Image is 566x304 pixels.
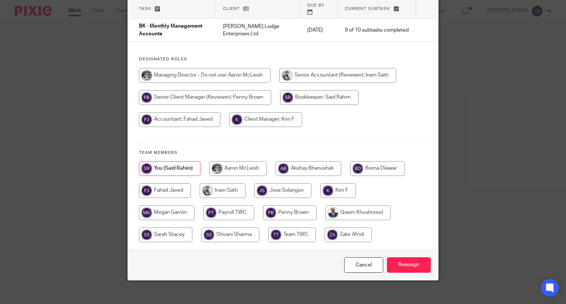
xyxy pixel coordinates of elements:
[139,7,151,11] span: Task
[139,24,202,37] span: BK - Monthly Management Accounts
[338,19,416,42] td: 9 of 10 subtasks completed
[223,7,240,11] span: Client
[139,150,427,156] h4: Team members
[307,3,324,7] span: Due by
[139,56,427,62] h4: Designated Roles
[344,257,383,273] a: Close this dialog window
[307,26,331,34] p: [DATE]
[345,7,390,11] span: Current subtask
[387,257,431,273] input: Reassign
[223,23,293,38] p: [PERSON_NAME] Lodge Enterprises Ltd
